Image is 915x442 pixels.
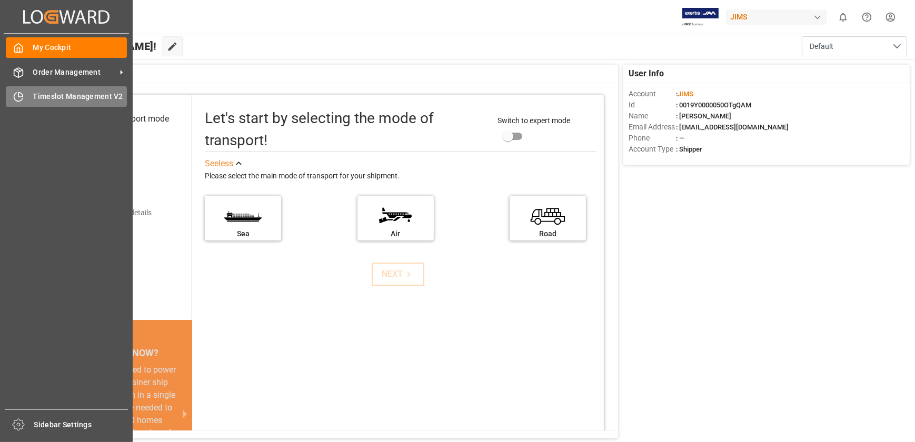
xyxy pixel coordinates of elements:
button: show 0 new notifications [831,5,855,29]
a: My Cockpit [6,37,127,58]
span: Id [629,99,676,110]
button: open menu [802,36,907,56]
a: Timeslot Management V2 [6,86,127,107]
span: Account Type [629,144,676,155]
span: : 0019Y0000050OTgQAM [676,101,751,109]
span: Order Management [33,67,116,78]
button: JIMS [726,7,831,27]
span: Switch to expert mode [498,116,571,125]
span: Default [810,41,833,52]
span: : [EMAIL_ADDRESS][DOMAIN_NAME] [676,123,789,131]
span: Phone [629,133,676,144]
div: Air [363,228,429,239]
div: JIMS [726,9,827,25]
span: Name [629,110,676,122]
span: Account [629,88,676,99]
span: : — [676,134,684,142]
span: My Cockpit [33,42,127,53]
span: Email Address [629,122,676,133]
span: User Info [629,67,664,80]
span: Timeslot Management V2 [33,91,127,102]
span: JIMS [678,90,693,98]
button: Help Center [855,5,879,29]
img: Exertis%20JAM%20-%20Email%20Logo.jpg_1722504956.jpg [682,8,719,26]
span: : [PERSON_NAME] [676,112,731,120]
span: : [676,90,693,98]
span: Sidebar Settings [34,419,128,430]
div: Select transport mode [87,113,169,125]
div: Please select the main mode of transport for your shipment. [205,170,596,183]
div: Let's start by selecting the mode of transport! [205,107,487,152]
button: NEXT [372,263,424,286]
div: Road [515,228,581,239]
div: NEXT [382,268,414,280]
span: : Shipper [676,145,702,153]
div: See less [205,157,233,170]
div: Sea [210,228,276,239]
